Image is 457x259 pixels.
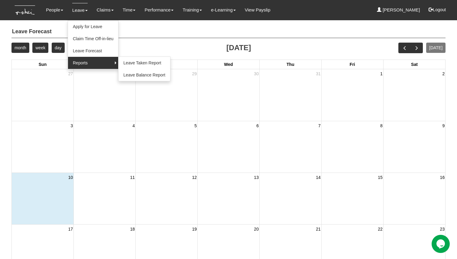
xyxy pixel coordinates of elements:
span: 22 [377,225,383,233]
span: 9 [442,122,445,129]
a: Claim Time Off-in-lieu [68,33,118,45]
button: day [52,43,65,53]
a: Training [183,3,202,17]
span: 14 [315,174,321,181]
span: 12 [191,174,197,181]
span: 7 [318,122,321,129]
span: 31 [315,70,321,77]
button: prev [398,43,411,53]
button: week [32,43,48,53]
a: Leave Forecast [68,45,118,57]
span: 16 [439,174,446,181]
span: 6 [256,122,259,129]
button: next [410,43,423,53]
span: Sat [411,62,418,67]
span: 21 [315,225,321,233]
a: Claims [97,3,114,17]
a: e-Learning [211,3,236,17]
iframe: chat widget [432,235,451,253]
span: 20 [253,225,259,233]
span: 15 [377,174,383,181]
button: Logout [424,2,450,17]
span: Fri [350,62,355,67]
a: [PERSON_NAME] [377,3,420,17]
a: People [46,3,63,17]
button: [DATE] [426,43,446,53]
a: Apply for Leave [68,21,118,33]
a: Leave Balance Report [118,69,170,81]
a: Reports [68,57,118,69]
span: Wed [224,62,233,67]
span: 23 [439,225,446,233]
span: 3 [70,122,73,129]
span: 4 [132,122,135,129]
a: View Payslip [245,3,271,17]
span: 29 [191,70,197,77]
h4: Leave Forecast [11,26,446,38]
span: 11 [130,174,136,181]
h2: [DATE] [226,44,251,52]
span: 30 [253,70,259,77]
span: 2 [442,70,445,77]
a: Performance [144,3,173,17]
span: 27 [68,70,74,77]
span: 10 [68,174,74,181]
span: Sun [39,62,47,67]
button: month [11,43,29,53]
span: 8 [380,122,383,129]
a: Leave [72,3,88,17]
span: 5 [194,122,197,129]
span: Thu [287,62,294,67]
a: Leave Taken Report [118,57,170,69]
a: Time [123,3,136,17]
span: 13 [253,174,259,181]
span: 19 [191,225,197,233]
span: 17 [68,225,74,233]
span: 18 [130,225,136,233]
span: 1 [380,70,383,77]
